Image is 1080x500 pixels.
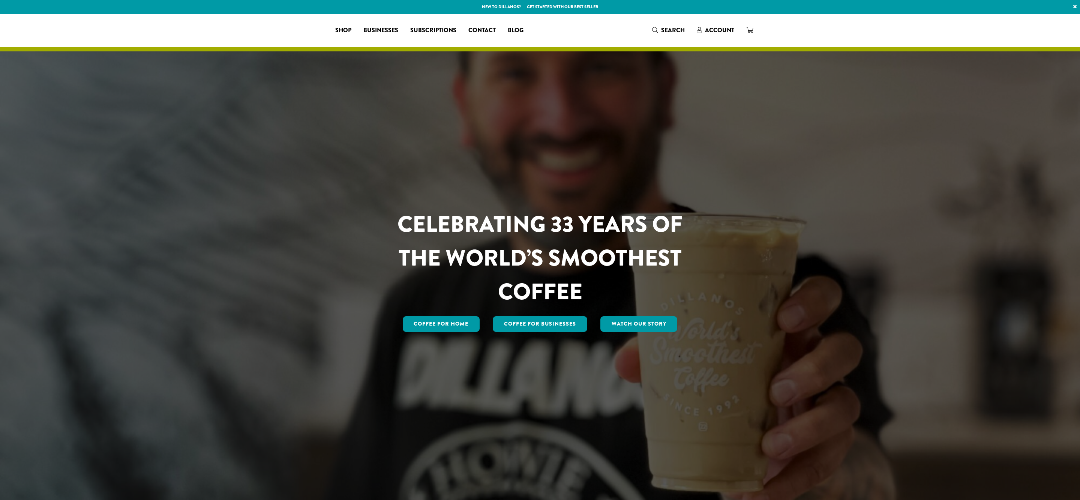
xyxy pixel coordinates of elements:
[375,207,705,309] h1: CELEBRATING 33 YEARS OF THE WORLD’S SMOOTHEST COFFEE
[661,26,685,35] span: Search
[363,26,398,35] span: Businesses
[329,24,357,36] a: Shop
[468,26,496,35] span: Contact
[493,316,587,332] a: Coffee For Businesses
[335,26,351,35] span: Shop
[646,24,691,36] a: Search
[508,26,523,35] span: Blog
[600,316,678,332] a: Watch Our Story
[705,26,734,35] span: Account
[527,4,598,10] a: Get started with our best seller
[410,26,456,35] span: Subscriptions
[403,316,480,332] a: Coffee for Home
